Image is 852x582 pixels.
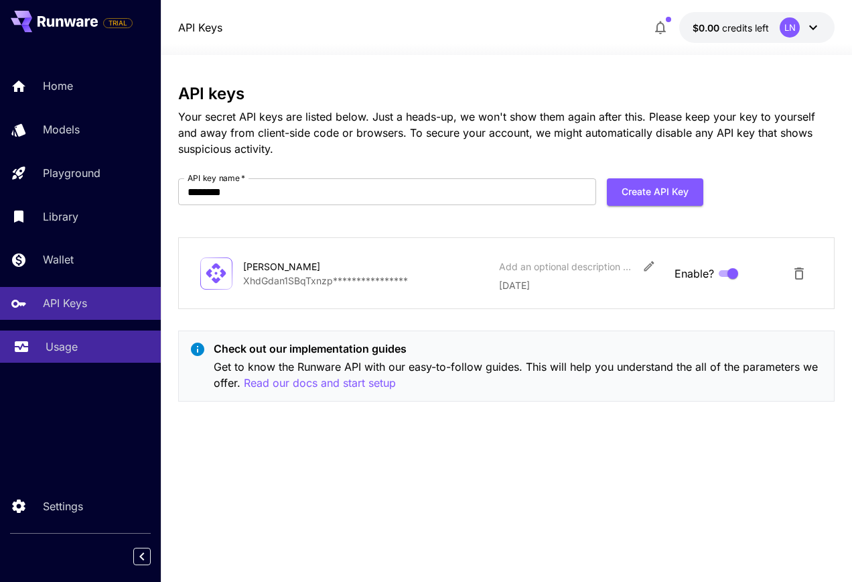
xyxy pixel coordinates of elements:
[637,254,661,278] button: Edit
[214,359,823,392] p: Get to know the Runware API with our easy-to-follow guides. This will help you understand the all...
[499,259,633,274] div: Add an optional description or comment
[103,15,133,31] span: Add your payment card to enable full platform functionality.
[214,341,823,357] p: Check out our implementation guides
[178,109,835,157] p: Your secret API keys are listed below. Just a heads-up, we won't show them again after this. Plea...
[499,278,664,292] p: [DATE]
[133,548,151,565] button: Collapse sidebar
[679,12,835,43] button: $0.00LN
[693,22,722,34] span: $0.00
[143,544,161,569] div: Collapse sidebar
[607,178,703,206] button: Create API Key
[43,78,73,94] p: Home
[43,209,78,225] p: Library
[43,165,100,181] p: Playground
[43,121,80,137] p: Models
[104,18,132,28] span: TRIAL
[178,84,835,103] h3: API keys
[786,260,812,287] button: Delete API Key
[188,172,245,184] label: API key name
[43,498,83,514] p: Settings
[178,19,222,36] a: API Keys
[46,339,78,355] p: Usage
[780,17,800,38] div: LN
[693,21,769,35] div: $0.00
[243,259,377,274] div: [PERSON_NAME]
[43,295,87,311] p: API Keys
[43,251,74,268] p: Wallet
[722,22,769,34] span: credits left
[244,375,396,392] button: Read our docs and start setup
[674,266,714,282] span: Enable?
[178,19,222,36] nav: breadcrumb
